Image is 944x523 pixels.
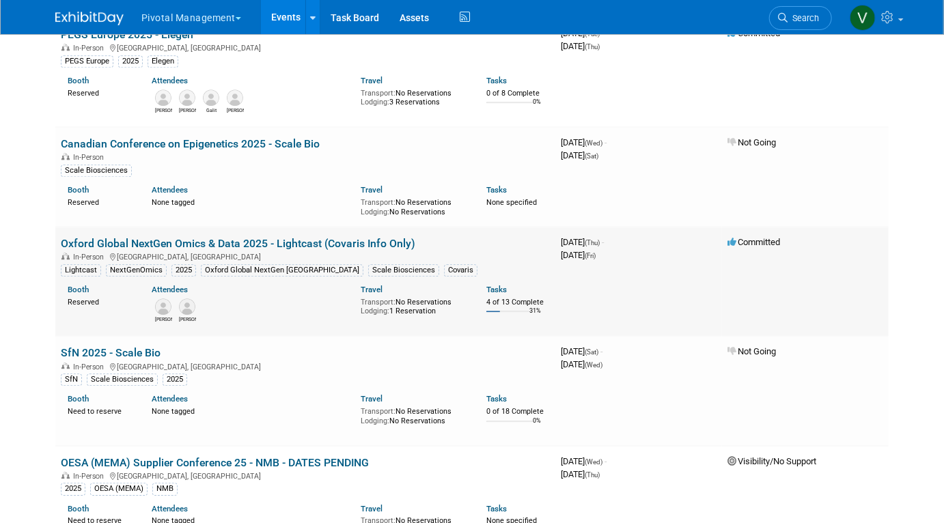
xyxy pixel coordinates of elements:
img: In-Person Event [61,363,70,369]
div: OESA (MEMA) [90,483,148,495]
img: Connor Wies [179,89,195,106]
a: Attendees [152,394,188,404]
div: Oxford Global NextGen [GEOGRAPHIC_DATA] [201,264,363,277]
a: Tasks [486,185,507,195]
a: Booth [68,504,89,513]
a: Tasks [486,285,507,294]
span: (Sat) [585,348,598,356]
a: Oxford Global NextGen Omics & Data 2025 - Lightcast (Covaris Info Only) [61,237,415,250]
span: Transport: [361,198,395,207]
a: Attendees [152,185,188,195]
a: Attendees [152,76,188,85]
span: (Thu) [585,239,600,246]
div: Jonathan Didier [179,315,196,323]
img: In-Person Event [61,44,70,51]
a: Travel [361,285,383,294]
a: Search [769,6,832,30]
div: Scale Biosciences [87,373,158,386]
span: - [605,456,607,466]
div: [GEOGRAPHIC_DATA], [GEOGRAPHIC_DATA] [61,361,550,371]
a: Travel [361,504,383,513]
div: Galit Meshulam-Simon [203,106,220,114]
img: ExhibitDay [55,12,124,25]
span: Committed [727,237,780,247]
span: [DATE] [561,41,600,51]
a: Tasks [486,394,507,404]
span: In-Person [73,363,108,371]
div: Randy Dyer [155,106,172,114]
div: Reserved [68,195,131,208]
span: Transport: [361,298,395,307]
a: Booth [68,185,89,195]
span: Not Going [727,346,776,356]
span: - [602,237,604,247]
span: [DATE] [561,346,602,356]
a: Travel [361,185,383,195]
div: None tagged [152,195,351,208]
div: 0 of 8 Complete [486,89,550,98]
div: Scale Biosciences [61,165,132,177]
a: Booth [68,76,89,85]
div: Connor Wies [179,106,196,114]
span: In-Person [73,253,108,261]
span: (Wed) [585,361,602,369]
img: Valerie Weld [850,5,876,31]
div: 2025 [171,264,196,277]
a: Tasks [486,504,507,513]
div: Covaris [444,264,477,277]
a: SfN 2025 - Scale Bio [61,346,161,359]
img: In-Person Event [61,253,70,259]
span: In-Person [73,472,108,481]
td: 0% [533,98,541,117]
div: 2025 [118,55,143,68]
img: Galit Meshulam-Simon [203,89,219,106]
div: 2025 [61,483,85,495]
div: Lightcast [61,264,101,277]
div: None tagged [152,404,351,416]
div: Ross Kettleborough [227,106,244,114]
a: Canadian Conference on Epigenetics 2025 - Scale Bio [61,137,320,150]
a: Booth [68,285,89,294]
div: No Reservations 1 Reservation [361,295,466,316]
img: In-Person Event [61,472,70,479]
div: SfN [61,373,82,386]
span: [DATE] [561,150,598,160]
span: Visibility/No Support [727,456,816,466]
div: [GEOGRAPHIC_DATA], [GEOGRAPHIC_DATA] [61,470,550,481]
div: No Reservations No Reservations [361,195,466,216]
div: No Reservations No Reservations [361,404,466,425]
img: Jonathan Didier [179,298,195,315]
a: Travel [361,76,383,85]
a: Tasks [486,76,507,85]
span: [DATE] [561,250,596,260]
span: (Wed) [585,139,602,147]
div: [GEOGRAPHIC_DATA], [GEOGRAPHIC_DATA] [61,42,550,53]
a: Attendees [152,504,188,513]
img: In-Person Event [61,153,70,160]
span: (Thu) [585,471,600,479]
div: 0 of 18 Complete [486,407,550,416]
div: Need to reserve [68,404,131,416]
div: 4 of 13 Complete [486,298,550,307]
span: [DATE] [561,456,607,466]
div: No Reservations 3 Reservations [361,86,466,107]
span: In-Person [73,44,108,53]
span: Transport: [361,407,395,416]
img: Ross Kettleborough [227,89,243,106]
div: 2025 [163,373,187,386]
div: NMB [152,483,178,495]
span: None specified [486,198,537,207]
span: Not Going [727,137,776,147]
span: [DATE] [561,469,600,479]
div: [GEOGRAPHIC_DATA], [GEOGRAPHIC_DATA] [61,251,550,261]
span: [DATE] [561,359,602,369]
span: Lodging: [361,208,389,216]
div: Elegen [148,55,178,68]
a: Booth [68,394,89,404]
span: (Wed) [585,458,602,466]
span: Lodging: [361,416,389,425]
span: Transport: [361,89,395,98]
span: (Sat) [585,152,598,160]
span: Search [788,13,819,23]
span: In-Person [73,153,108,162]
